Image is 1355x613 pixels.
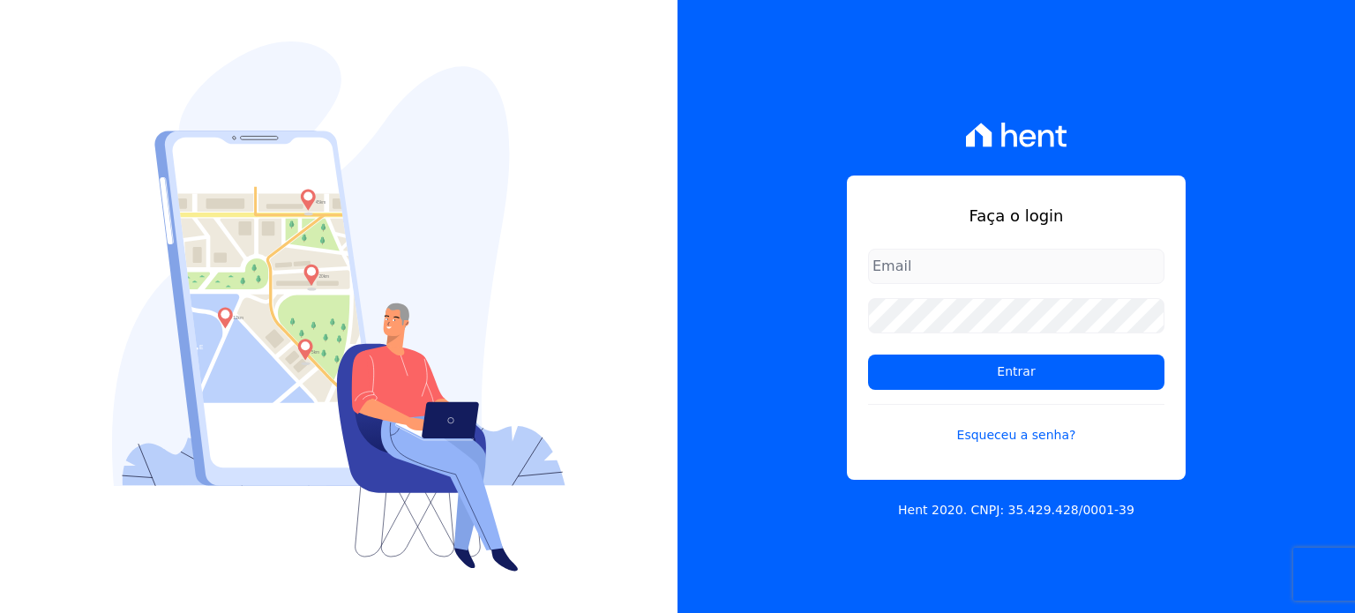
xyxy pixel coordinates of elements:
[868,249,1164,284] input: Email
[868,404,1164,445] a: Esqueceu a senha?
[868,204,1164,228] h1: Faça o login
[868,355,1164,390] input: Entrar
[898,501,1134,520] p: Hent 2020. CNPJ: 35.429.428/0001-39
[112,41,565,572] img: Login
